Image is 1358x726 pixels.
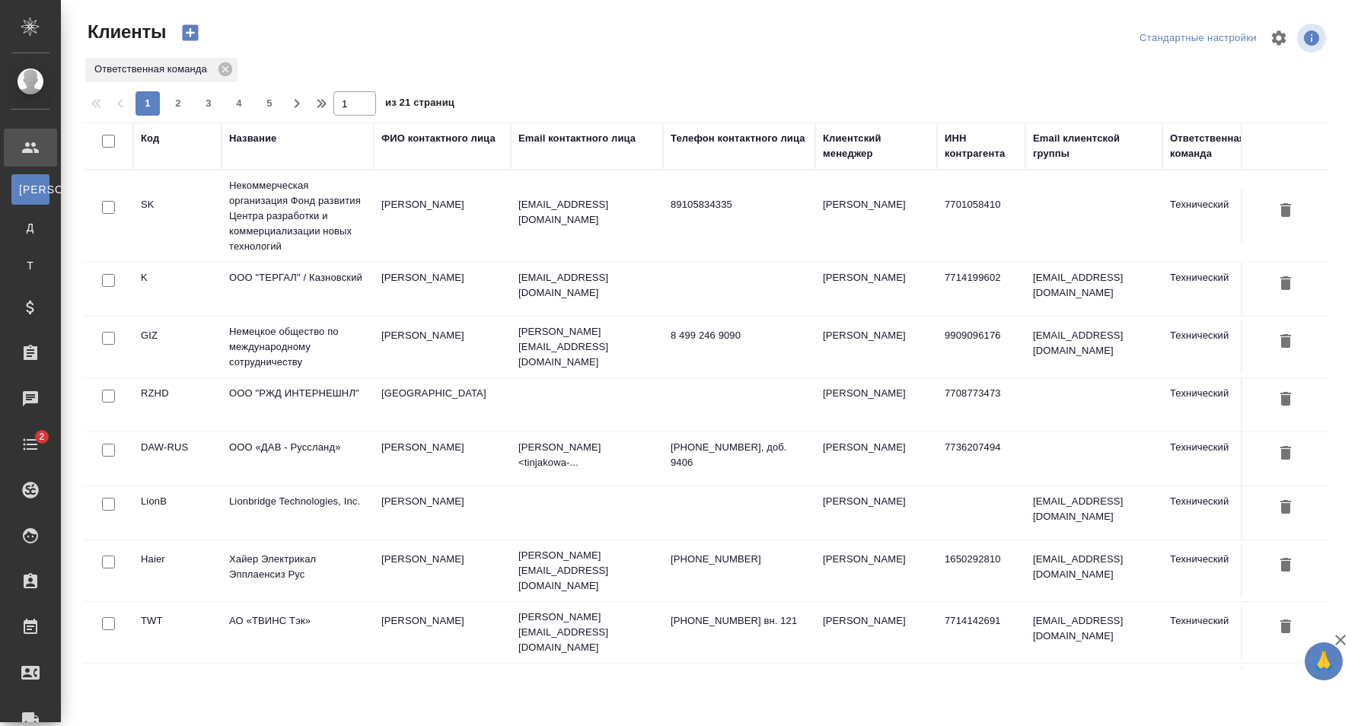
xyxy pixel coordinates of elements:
td: Хайер Электрикал Эпплаенсиз Рус [222,544,374,597]
td: Технический [1162,667,1284,721]
td: 7701058410 [937,189,1025,243]
div: Ответственная команда [85,58,237,82]
div: Email контактного лица [518,131,636,146]
div: ФИО контактного лица [381,131,496,146]
button: Удалить [1273,328,1299,356]
p: Ответственная команда [94,62,212,77]
span: 2 [166,96,190,111]
td: Немецкое общество по международному сотрудничеству [222,317,374,377]
td: Некоммерческая организация Фонд развития Центра разработки и коммерциализации новых технологий [222,170,374,262]
td: SKF [133,667,222,721]
td: [PERSON_NAME] [374,320,511,374]
span: Д [19,220,42,235]
td: [PERSON_NAME] [815,263,937,316]
td: DAW-RUS [133,432,222,486]
p: [PERSON_NAME][EMAIL_ADDRESS][DOMAIN_NAME] [518,548,655,594]
button: 4 [227,91,251,116]
p: [PHONE_NUMBER], доб. 9406 [671,440,808,470]
p: 8 499 246 9090 [671,328,808,343]
td: [PERSON_NAME] [815,432,937,486]
td: [PERSON_NAME] [815,606,937,659]
td: [PERSON_NAME] [374,189,511,243]
td: 1650292810 [937,544,1025,597]
td: [PERSON_NAME] [815,378,937,431]
div: Код [141,131,159,146]
span: Настроить таблицу [1261,20,1297,56]
td: 7714142691 [937,606,1025,659]
button: Создать [172,20,209,46]
td: ООО "ТЕРГАЛ" / Казновский [222,263,374,316]
td: Технический [1162,486,1284,540]
p: [PERSON_NAME][EMAIL_ADDRESS][DOMAIN_NAME] [518,610,655,655]
button: 3 [196,91,221,116]
td: [PERSON_NAME] [374,606,511,659]
td: [PERSON_NAME] [374,544,511,597]
td: [PERSON_NAME] [374,432,511,486]
a: Д [11,212,49,243]
p: [EMAIL_ADDRESS][DOMAIN_NAME] [518,270,655,301]
td: ООО «СКФ» [222,667,374,721]
td: АО «ТВИНС Тэк» [222,606,374,659]
td: 7804460890 [937,667,1025,721]
td: [PERSON_NAME] [374,667,511,721]
td: 7708773473 [937,378,1025,431]
button: Удалить [1273,440,1299,468]
td: [EMAIL_ADDRESS][DOMAIN_NAME] [1025,606,1162,659]
div: Ответственная команда [1170,131,1277,161]
button: Удалить [1273,552,1299,580]
td: Lionbridge Technologies, Inc. [222,486,374,540]
span: Клиенты [84,20,166,44]
td: RZHD [133,378,222,431]
td: [PERSON_NAME] [815,189,937,243]
span: из 21 страниц [385,94,454,116]
div: ИНН контрагента [945,131,1018,161]
span: 🙏 [1311,645,1337,677]
p: [PERSON_NAME][EMAIL_ADDRESS][DOMAIN_NAME] [518,324,655,370]
p: [PERSON_NAME] <tinjakowa-... [518,440,655,470]
td: [PERSON_NAME] [815,486,937,540]
td: K [133,263,222,316]
td: GIZ [133,320,222,374]
button: Удалить [1273,386,1299,414]
td: [PERSON_NAME] [374,263,511,316]
button: Удалить [1273,197,1299,225]
p: 89105834335 [671,197,808,212]
td: Haier [133,544,222,597]
td: SK [133,189,222,243]
button: 5 [257,91,282,116]
button: 2 [166,91,190,116]
td: [PERSON_NAME] [815,544,937,597]
td: [EMAIL_ADDRESS][DOMAIN_NAME] [1025,486,1162,540]
td: [EMAIL_ADDRESS][DOMAIN_NAME] [1025,320,1162,374]
td: Технический [1162,320,1284,374]
td: ООО «ДАВ - Руссланд» [222,432,374,486]
span: Посмотреть информацию [1297,24,1329,53]
td: Технический [1162,606,1284,659]
td: ООО "РЖД ИНТЕРНЕШНЛ" [222,378,374,431]
td: 7736207494 [937,432,1025,486]
button: Удалить [1273,270,1299,298]
td: Технический [1162,263,1284,316]
div: Название [229,131,276,146]
td: [EMAIL_ADDRESS][DOMAIN_NAME] [1025,667,1162,721]
td: Технический [1162,544,1284,597]
button: Удалить [1273,494,1299,522]
td: Технический [1162,432,1284,486]
td: 7714199602 [937,263,1025,316]
td: LionB [133,486,222,540]
p: [PHONE_NUMBER] вн. 121 [671,613,808,629]
td: [GEOGRAPHIC_DATA] [374,378,511,431]
td: [EMAIL_ADDRESS][DOMAIN_NAME] [1025,263,1162,316]
span: 2 [30,429,53,444]
button: Удалить [1273,613,1299,642]
a: 2 [4,425,57,463]
p: [PHONE_NUMBER] [671,552,808,567]
p: [EMAIL_ADDRESS][DOMAIN_NAME] [518,197,655,228]
td: [PERSON_NAME] [815,320,937,374]
td: 9909096176 [937,320,1025,374]
span: 5 [257,96,282,111]
td: Технический [1162,189,1284,243]
td: TWT [133,606,222,659]
div: Телефон контактного лица [671,131,805,146]
td: [EMAIL_ADDRESS][DOMAIN_NAME] [1025,544,1162,597]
